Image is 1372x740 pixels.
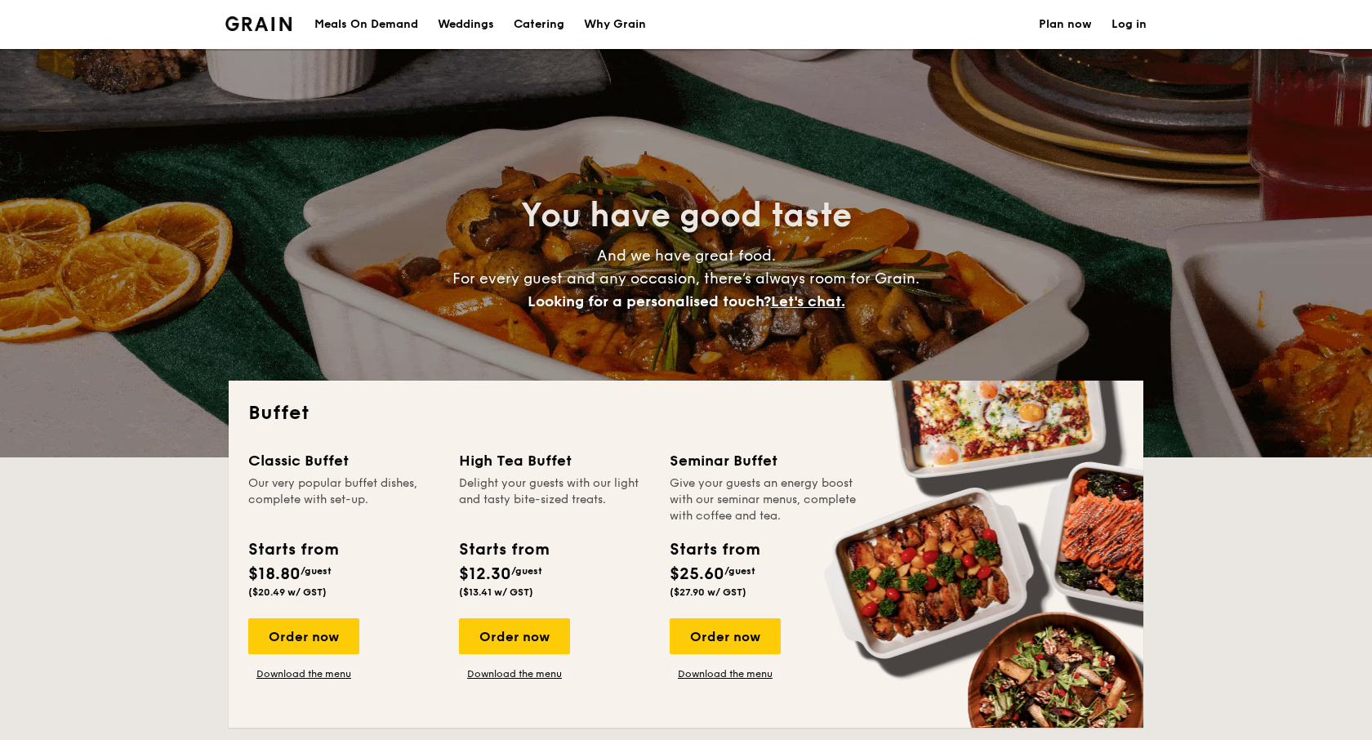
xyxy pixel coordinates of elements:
div: Our very popular buffet dishes, complete with set-up. [248,475,439,524]
div: Classic Buffet [248,449,439,472]
span: $25.60 [670,564,724,584]
div: Delight your guests with our light and tasty bite-sized treats. [459,475,650,524]
div: Seminar Buffet [670,449,861,472]
span: And we have great food. For every guest and any occasion, there’s always room for Grain. [452,247,920,310]
span: Let's chat. [771,292,845,310]
img: Grain [225,16,292,31]
span: $12.30 [459,564,511,584]
h2: Buffet [248,400,1124,426]
div: Starts from [248,537,337,562]
div: Give your guests an energy boost with our seminar menus, complete with coffee and tea. [670,475,861,524]
span: /guest [724,565,755,577]
span: /guest [301,565,332,577]
span: ($20.49 w/ GST) [248,586,327,598]
div: Starts from [459,537,548,562]
span: Looking for a personalised touch? [528,292,771,310]
a: Logotype [225,16,292,31]
span: ($13.41 w/ GST) [459,586,533,598]
span: You have good taste [521,196,852,235]
div: Order now [248,618,359,654]
div: High Tea Buffet [459,449,650,472]
span: $18.80 [248,564,301,584]
a: Download the menu [248,667,359,680]
span: /guest [511,565,542,577]
div: Order now [670,618,781,654]
span: ($27.90 w/ GST) [670,586,746,598]
div: Order now [459,618,570,654]
a: Download the menu [459,667,570,680]
a: Download the menu [670,667,781,680]
div: Starts from [670,537,759,562]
